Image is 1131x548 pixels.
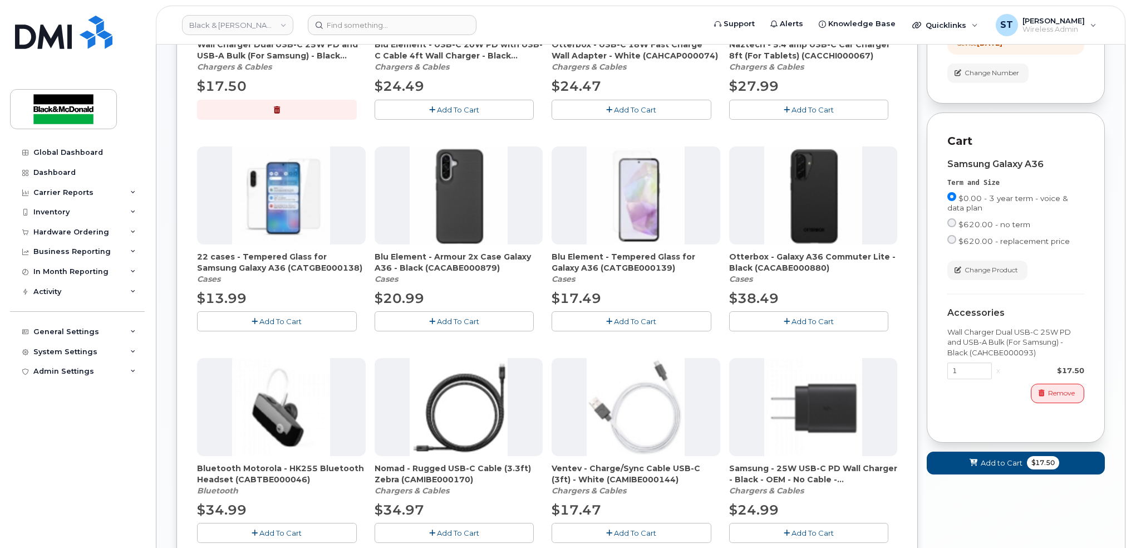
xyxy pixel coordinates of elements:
span: Knowledge Base [828,18,896,30]
span: Bluetooth Motorola - HK255 Bluetooth Headset (CABTBE000046) [197,463,366,485]
button: Add To Cart [552,311,711,331]
div: Quicklinks [904,14,986,36]
div: Wall Charger Dual USB-C 25W PD and USB-A Bulk (For Samsung) - Black (CAHCBE000093) [197,39,366,72]
span: Add To Cart [437,105,479,114]
button: Change Product [947,261,1027,280]
span: Ventev - Charge/Sync Cable USB-C (3ft) - White (CAMIBE000144) [552,463,720,485]
div: Blu Element - Armour 2x Case Galaxy A36 - Black (CACABE000879) [375,251,543,285]
img: accessory37072.JPG [232,146,330,244]
strong: [DATE] [977,39,1002,47]
span: $17.49 [552,290,601,306]
div: 22 cases - Tempered Glass for Samsung Galaxy A36 (CATGBE000138) [197,251,366,285]
div: Bluetooth Motorola - HK255 Bluetooth Headset (CABTBE000046) [197,463,366,496]
button: Add to Cart $17.50 [927,452,1105,474]
span: 22 cases - Tempered Glass for Samsung Galaxy A36 (CATGBE000138) [197,251,366,273]
span: Wall Charger Dual USB-C 25W PD and USB-A Bulk (For Samsung) - Black (CAHCBE000093) [197,39,366,61]
div: Term and Size [947,178,1084,188]
span: Add To Cart [437,529,479,537]
div: $17.50 [1005,365,1084,376]
img: accessory37071.JPG [764,146,862,244]
a: Alerts [763,13,811,35]
span: Nomad - Rugged USB-C Cable (3.3ft) Zebra (CAMIBE000170) [375,463,543,485]
em: Chargers & Cables [552,62,626,72]
div: Sogand Tavakoli [988,14,1104,36]
em: Chargers & Cables [375,62,449,72]
span: Change Number [965,68,1019,78]
span: ST [1000,18,1013,32]
em: Bluetooth [197,486,238,496]
span: Add To Cart [614,317,656,326]
div: Nomad - Rugged USB-C Cable (3.3ft) Zebra (CAMIBE000170) [375,463,543,496]
img: accessory36212.JPG [232,358,330,456]
span: Samsung - 25W USB-C PD Wall Charger - Black - OEM - No Cable - (CAHCPZ000081) [729,463,898,485]
a: Knowledge Base [811,13,903,35]
em: Cases [729,274,753,284]
span: Add To Cart [791,529,834,537]
span: Add To Cart [614,529,656,537]
span: Add to Cart [981,458,1022,468]
span: Blu Element - USB-C 20W PD with USB-C Cable 4ft Wall Charger - Black (CAHCPZ000096) [375,39,543,61]
span: $27.99 [729,78,779,94]
button: Add To Cart [197,523,357,542]
img: accessory36708.JPG [764,358,862,456]
span: $17.50 [197,78,247,94]
span: $38.49 [729,290,779,306]
em: Cases [197,274,220,284]
div: Naztech - 5.4 amp USB-C Car Charger 8ft (For Tablets) (CACCHI000067) [729,39,898,72]
img: accessory37073.JPG [587,146,685,244]
em: Chargers & Cables [375,486,449,496]
div: Wall Charger Dual USB-C 25W PD and USB-A Bulk (For Samsung) - Black (CAHCBE000093) [947,327,1084,358]
div: Otterbox - USB-C 18W Fast Charge Wall Adapter - White (CAHCAP000074) [552,39,720,72]
div: Samsung Galaxy A36 [947,159,1084,169]
span: $620.00 - replacement price [958,237,1070,246]
div: Blu Element - USB-C 20W PD with USB-C Cable 4ft Wall Charger - Black (CAHCPZ000096) [375,39,543,72]
div: Samsung - 25W USB-C PD Wall Charger - Black - OEM - No Cable - (CAHCPZ000081) [729,463,898,496]
button: Add To Cart [197,311,357,331]
span: Otterbox - Galaxy A36 Commuter Lite - Black (CACABE000880) [729,251,898,273]
span: Naztech - 5.4 amp USB-C Car Charger 8ft (For Tablets) (CACCHI000067) [729,39,898,61]
span: $0.00 - 3 year term - voice & data plan [947,194,1068,212]
span: $620.00 - no term [958,220,1030,229]
span: [PERSON_NAME] [1022,16,1085,25]
span: Remove [1048,388,1075,398]
span: Add To Cart [259,317,302,326]
button: Add To Cart [375,311,534,331]
span: Otterbox - USB-C 18W Fast Charge Wall Adapter - White (CAHCAP000074) [552,39,720,61]
span: Add To Cart [791,317,834,326]
button: Add To Cart [375,100,534,119]
span: Blu Element - Armour 2x Case Galaxy A36 - Black (CACABE000879) [375,251,543,273]
input: $0.00 - 3 year term - voice & data plan [947,192,956,201]
a: Support [706,13,763,35]
em: Cases [375,274,398,284]
span: Add To Cart [259,529,302,537]
span: $20.99 [375,290,424,306]
span: Add To Cart [614,105,656,114]
button: Add To Cart [729,100,889,119]
span: $24.49 [375,78,424,94]
span: Wireless Admin [1022,25,1085,34]
span: $34.99 [197,502,247,518]
span: Support [724,18,755,30]
div: x [992,365,1005,376]
p: Cart [947,133,1084,149]
span: $13.99 [197,290,247,306]
span: $17.47 [552,502,601,518]
div: Otterbox - Galaxy A36 Commuter Lite - Black (CACABE000880) [729,251,898,285]
span: Quicklinks [926,21,966,30]
button: Add To Cart [552,100,711,119]
input: $620.00 - no term [947,218,956,227]
em: Chargers & Cables [729,62,804,72]
span: Add To Cart [791,105,834,114]
em: Chargers & Cables [552,486,626,496]
em: Cases [552,274,575,284]
span: $17.50 [1027,456,1059,469]
em: Chargers & Cables [197,62,272,72]
button: Add To Cart [552,523,711,542]
input: Find something... [308,15,476,35]
button: Add To Cart [375,523,534,542]
a: Black & McDonald [182,15,293,35]
span: Add To Cart [437,317,479,326]
span: Alerts [780,18,803,30]
div: Blu Element - Tempered Glass for Galaxy A36 (CATGBE000139) [552,251,720,285]
span: Blu Element - Tempered Glass for Galaxy A36 (CATGBE000139) [552,251,720,273]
